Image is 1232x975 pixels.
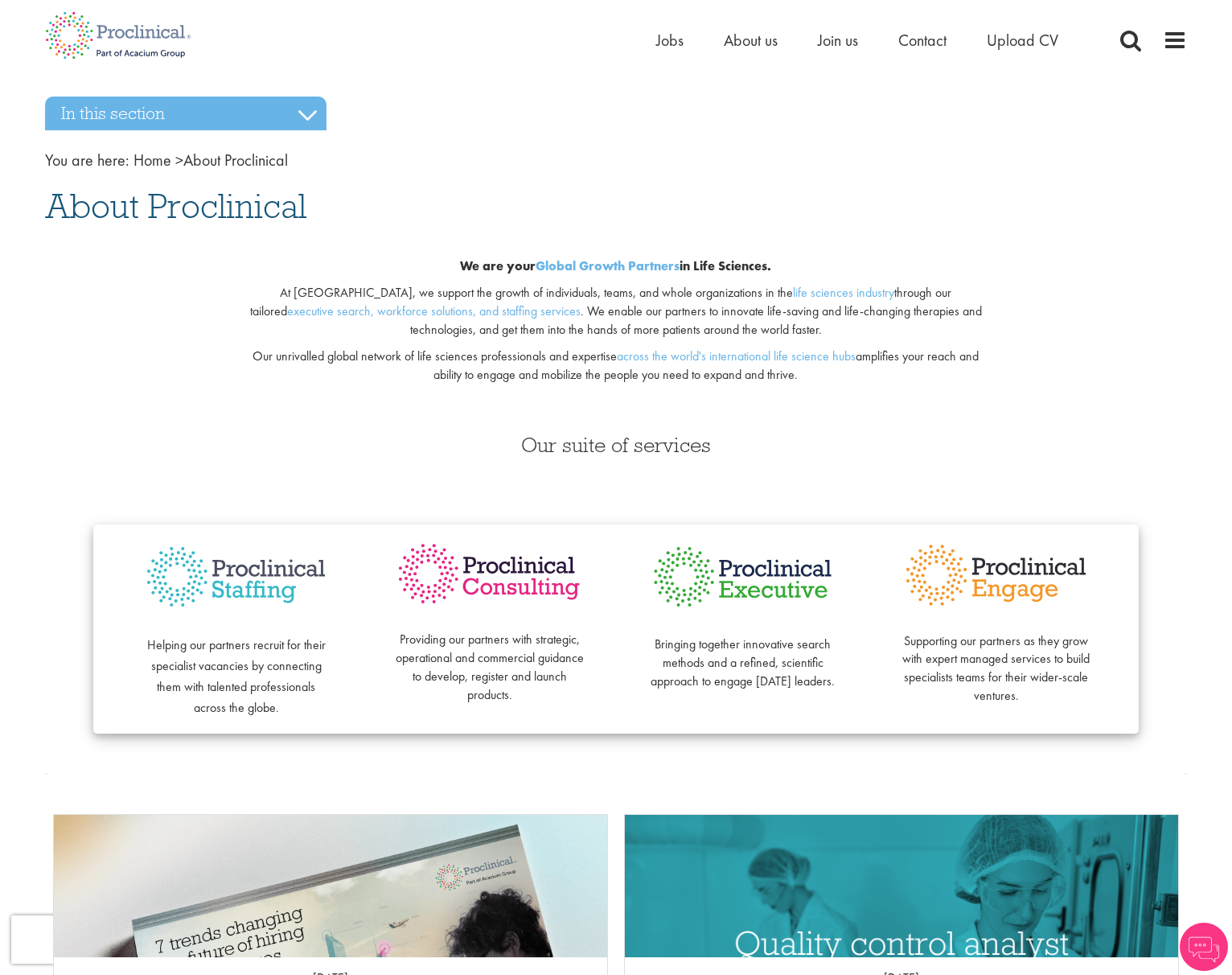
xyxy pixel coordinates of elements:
p: Providing our partners with strategic, operational and commercial guidance to develop, register a... [395,613,584,705]
img: Proclinical Engage [901,541,1090,610]
span: About Proclinical [45,184,306,228]
img: Chatbot [1180,923,1228,971]
a: Jobs [656,30,684,51]
a: breadcrumb link to Home [133,150,171,171]
h3: Our suite of services [45,434,1187,455]
img: Proclinical Executive [648,541,837,613]
a: Join us [818,30,858,51]
span: About Proclinical [133,150,288,171]
a: Global Growth Partners [536,257,680,274]
p: At [GEOGRAPHIC_DATA], we support the growth of individuals, teams, and whole organizations in the... [240,284,993,339]
iframe: reCAPTCHA [11,915,217,964]
a: About us [724,30,778,51]
img: Proclinical Staffing [142,541,331,614]
a: Link to a post [54,815,607,957]
a: life sciences industry [793,284,894,301]
a: Contact [898,30,947,51]
p: Our unrivalled global network of life sciences professionals and expertise amplifies your reach a... [240,348,993,385]
span: You are here: [45,150,129,171]
a: executive search, workforce solutions, and staffing services [287,302,581,319]
a: Link to a post [625,815,1178,957]
b: We are your in Life Sciences. [460,257,771,274]
span: > [175,150,183,171]
a: Upload CV [987,30,1058,51]
h3: In this section [45,97,326,130]
p: Bringing together innovative search methods and a refined, scientific approach to engage [DATE] l... [648,617,837,690]
img: Proclinical Consulting [395,541,584,607]
p: Supporting our partners as they grow with expert managed services to build specialists teams for ... [901,614,1090,706]
a: across the world's international life science hubs [617,348,856,364]
span: Helping our partners recruit for their specialist vacancies by connecting them with talented prof... [147,636,326,716]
